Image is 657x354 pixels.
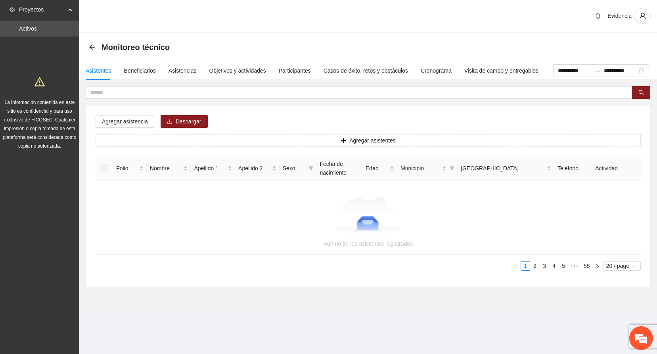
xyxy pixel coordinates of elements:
[19,25,37,32] a: Activos
[3,100,77,149] span: La información contenida en este sitio es confidencial y para uso exclusivo de FICOSEC. Cualquier...
[19,2,66,17] span: Proyectos
[606,262,638,270] span: 20 / page
[169,66,197,75] div: Asistencias
[366,164,388,173] span: Edad
[568,261,581,271] li: Next 5 Pages
[513,264,518,269] span: left
[554,156,592,181] th: Teléfono
[10,7,15,12] span: eye
[521,262,530,270] a: 1
[593,261,602,271] li: Next Page
[594,67,601,74] span: swap-right
[550,262,558,270] a: 4
[167,119,172,125] span: download
[279,66,311,75] div: Participantes
[308,166,313,171] span: filter
[592,13,604,19] span: bell
[336,196,400,236] img: Aún no tienes asistentes registrados
[116,164,138,173] span: Folio
[397,156,458,181] th: Municipio
[603,261,641,271] div: Page Size
[161,115,208,128] button: downloadDescargar
[105,239,631,248] div: Aún no tienes asistentes registrados
[150,164,182,173] span: Nombre
[89,44,95,51] div: Back
[316,156,362,181] th: Fecha de nacimiento
[124,66,156,75] div: Beneficiarios
[349,136,396,145] span: Agregar asistentes
[191,156,235,181] th: Apellido 1
[511,261,521,271] li: Previous Page
[592,10,604,22] button: bell
[194,164,226,173] span: Apellido 1
[147,156,191,181] th: Nombre
[283,164,306,173] span: Sexo
[592,156,632,181] th: Actividad
[96,115,154,128] button: Agregar asistencia
[635,12,650,19] span: user
[34,77,45,87] span: warning
[635,8,651,24] button: user
[581,262,592,270] a: 58
[89,44,95,50] span: arrow-left
[238,164,270,173] span: Apellido 2
[450,166,454,171] span: filter
[209,66,266,75] div: Objetivos y actividades
[324,66,408,75] div: Casos de éxito, retos y obstáculos
[102,117,148,126] span: Agregar asistencia
[362,156,397,181] th: Edad
[235,156,280,181] th: Apellido 2
[594,67,601,74] span: to
[464,66,538,75] div: Visita de campo y entregables
[638,90,644,96] span: search
[511,261,521,271] button: left
[113,156,147,181] th: Folio
[607,13,632,19] span: Evidencia
[540,262,549,270] a: 3
[593,261,602,271] button: right
[96,134,641,147] button: plusAgregar asistentes
[530,261,540,271] li: 2
[421,66,452,75] div: Cronograma
[400,164,441,173] span: Municipio
[448,162,456,174] span: filter
[458,156,554,181] th: Colonia
[176,117,201,126] span: Descargar
[595,264,600,269] span: right
[461,164,545,173] span: [GEOGRAPHIC_DATA]
[559,262,568,270] a: 5
[549,261,559,271] li: 4
[632,86,650,99] button: search
[102,41,170,54] span: Monitoreo técnico
[86,66,111,75] div: Asistentes
[581,261,593,271] li: 58
[568,261,581,271] span: •••
[341,138,346,144] span: plus
[531,262,539,270] a: 2
[307,162,315,174] span: filter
